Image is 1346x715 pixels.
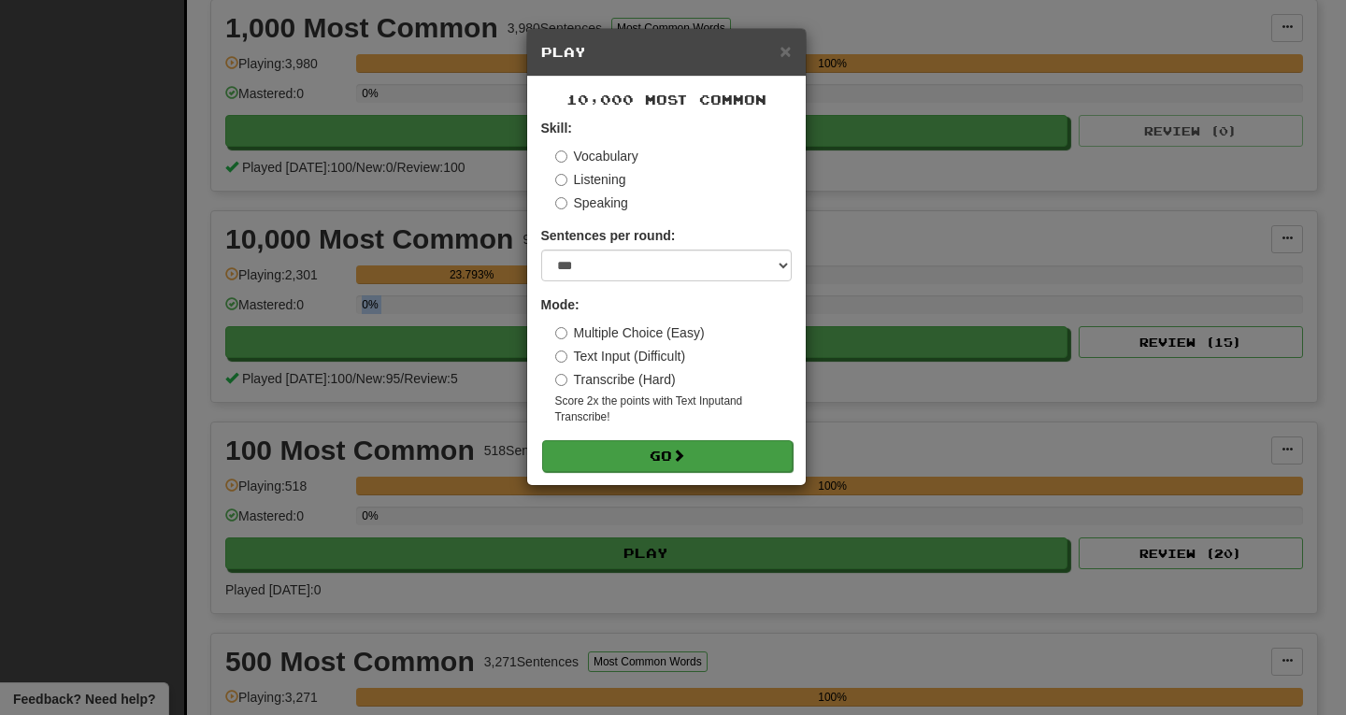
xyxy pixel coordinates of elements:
[541,121,572,136] strong: Skill:
[555,323,705,342] label: Multiple Choice (Easy)
[555,150,567,163] input: Vocabulary
[555,374,567,386] input: Transcribe (Hard)
[780,41,791,61] button: Close
[566,92,766,107] span: 10,000 Most Common
[555,370,676,389] label: Transcribe (Hard)
[555,197,567,209] input: Speaking
[555,347,686,365] label: Text Input (Difficult)
[555,174,567,186] input: Listening
[555,193,628,212] label: Speaking
[555,147,638,165] label: Vocabulary
[541,226,676,245] label: Sentences per round:
[555,327,567,339] input: Multiple Choice (Easy)
[541,43,792,62] h5: Play
[780,40,791,62] span: ×
[555,170,626,189] label: Listening
[541,297,580,312] strong: Mode:
[555,350,567,363] input: Text Input (Difficult)
[542,440,793,472] button: Go
[555,393,792,425] small: Score 2x the points with Text Input and Transcribe !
